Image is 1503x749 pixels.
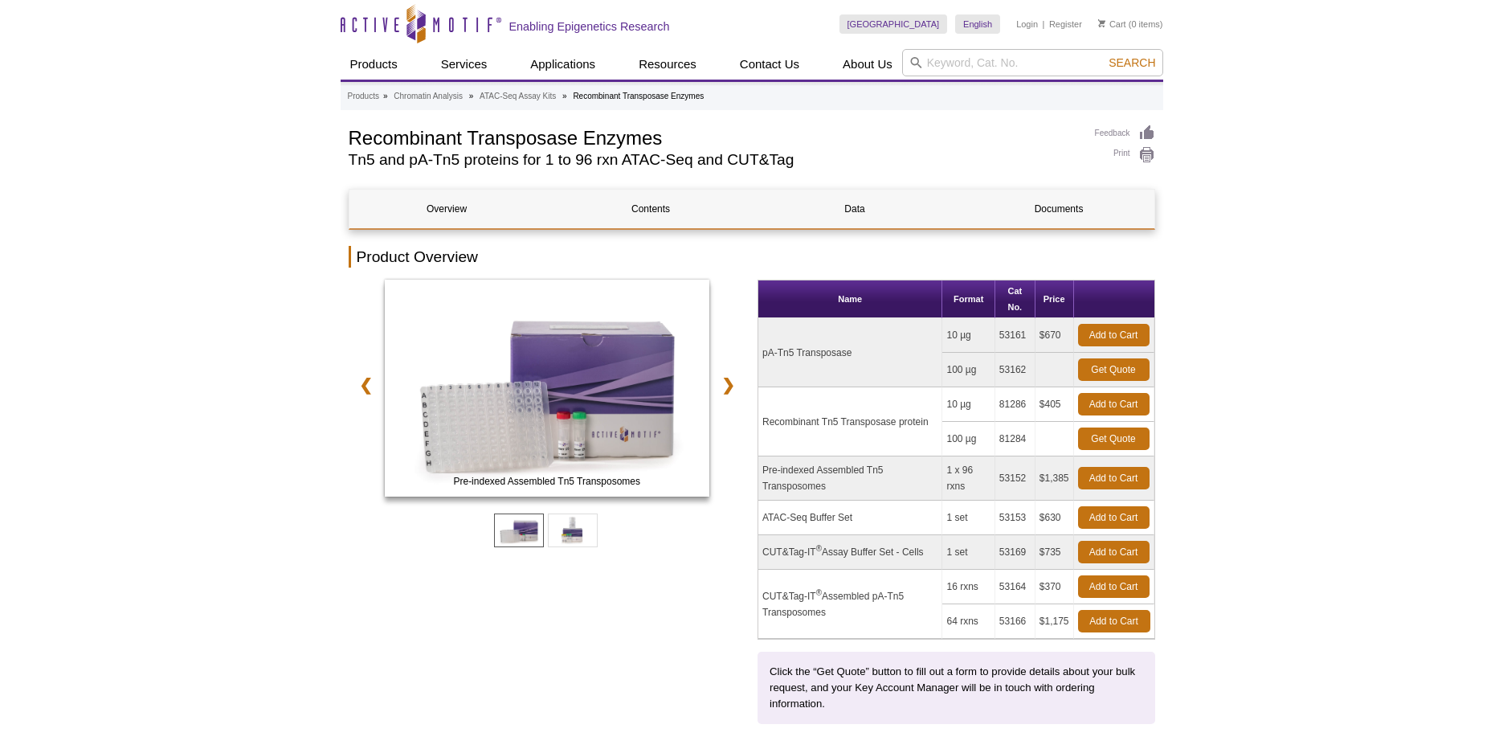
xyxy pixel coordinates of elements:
[942,422,995,456] td: 100 µg
[758,280,942,318] th: Name
[553,190,749,228] a: Contents
[995,353,1035,387] td: 53162
[573,92,704,100] li: Recombinant Transposase Enzymes
[385,280,710,497] img: Pre-indexed Assembled Tn5 Transposomes
[995,570,1035,604] td: 53164
[1109,56,1155,69] span: Search
[349,190,545,228] a: Overview
[942,535,995,570] td: 1 set
[770,664,1143,712] p: Click the “Get Quote” button to fill out a form to provide details about your bulk request, and y...
[758,535,942,570] td: CUT&Tag-IT Assay Buffer Set - Cells
[730,49,809,80] a: Contact Us
[902,49,1163,76] input: Keyword, Cat. No.
[1035,387,1074,422] td: $405
[1078,541,1150,563] a: Add to Cart
[942,387,995,422] td: 10 µg
[1095,146,1155,164] a: Print
[1035,535,1074,570] td: $735
[509,19,670,34] h2: Enabling Epigenetics Research
[1035,318,1074,353] td: $670
[962,190,1157,228] a: Documents
[995,318,1035,353] td: 53161
[1049,18,1082,30] a: Register
[1035,570,1074,604] td: $370
[942,604,995,639] td: 64 rxns
[349,246,1155,268] h2: Product Overview
[629,49,706,80] a: Resources
[1035,604,1074,639] td: $1,175
[955,14,1000,34] a: English
[1035,501,1074,535] td: $630
[1043,14,1045,34] li: |
[816,544,822,553] sup: ®
[349,366,383,403] a: ❮
[942,280,995,318] th: Format
[1098,14,1163,34] li: (0 items)
[995,535,1035,570] td: 53169
[839,14,948,34] a: [GEOGRAPHIC_DATA]
[833,49,902,80] a: About Us
[1098,19,1105,27] img: Your Cart
[995,456,1035,501] td: 53152
[758,501,942,535] td: ATAC-Seq Buffer Set
[758,456,942,501] td: Pre-indexed Assembled Tn5 Transposomes
[383,92,388,100] li: »
[1078,467,1150,489] a: Add to Cart
[758,570,942,639] td: CUT&Tag-IT Assembled pA-Tn5 Transposomes
[394,89,463,104] a: Chromatin Analysis
[388,473,706,489] span: Pre-indexed Assembled Tn5 Transposomes
[1104,55,1160,70] button: Search
[995,422,1035,456] td: 81284
[816,588,822,597] sup: ®
[385,280,710,501] a: ATAC-Seq Kit
[758,387,942,456] td: Recombinant Tn5 Transposase protein
[341,49,407,80] a: Products
[431,49,497,80] a: Services
[942,456,995,501] td: 1 x 96 rxns
[711,366,745,403] a: ❯
[758,190,953,228] a: Data
[1078,428,1150,450] a: Get Quote
[1035,456,1074,501] td: $1,385
[469,92,474,100] li: »
[480,89,556,104] a: ATAC-Seq Assay Kits
[1035,280,1074,318] th: Price
[1098,18,1126,30] a: Cart
[942,501,995,535] td: 1 set
[562,92,567,100] li: »
[758,318,942,387] td: pA-Tn5 Transposase
[1078,393,1150,415] a: Add to Cart
[995,280,1035,318] th: Cat No.
[995,387,1035,422] td: 81286
[1016,18,1038,30] a: Login
[1078,358,1150,381] a: Get Quote
[348,89,379,104] a: Products
[942,318,995,353] td: 10 µg
[942,353,995,387] td: 100 µg
[942,570,995,604] td: 16 rxns
[995,501,1035,535] td: 53153
[1078,506,1150,529] a: Add to Cart
[1078,575,1150,598] a: Add to Cart
[349,125,1079,149] h1: Recombinant Transposase Enzymes
[349,153,1079,167] h2: Tn5 and pA-Tn5 proteins for 1 to 96 rxn ATAC-Seq and CUT&Tag
[1095,125,1155,142] a: Feedback
[1078,324,1150,346] a: Add to Cart
[995,604,1035,639] td: 53166
[521,49,605,80] a: Applications
[1078,610,1150,632] a: Add to Cart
